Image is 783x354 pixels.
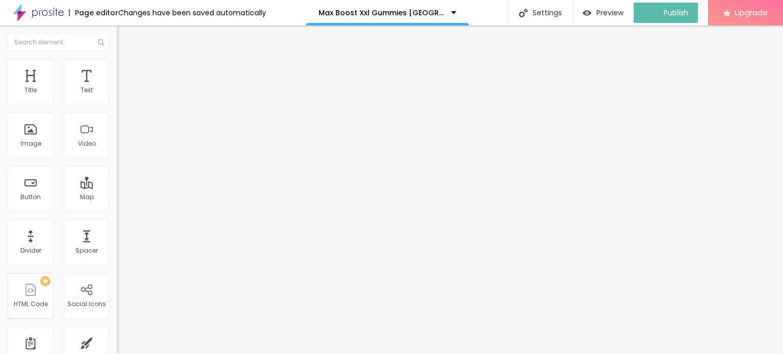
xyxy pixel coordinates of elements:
iframe: Editor [117,25,783,354]
img: view-1.svg [583,9,591,17]
div: Page editor [69,9,118,16]
span: Preview [596,9,623,17]
div: Changes have been saved automatically [118,9,266,16]
button: Publish [634,3,698,23]
img: Icone [98,39,104,45]
span: Upgrade [735,8,768,17]
div: Video [78,140,96,147]
div: Social Icons [67,301,106,308]
div: Text [81,87,93,94]
div: HTML Code [14,301,48,308]
div: Divider [20,247,41,254]
div: Title [24,87,37,94]
button: Preview [572,3,634,23]
p: Max Boost Xxl Gummies [GEOGRAPHIC_DATA] (Official™) - Is It Worth the Hype? [319,9,443,16]
span: Publish [664,9,688,17]
div: Button [20,194,41,201]
div: Image [20,140,41,147]
div: Spacer [75,247,98,254]
img: Icone [519,9,528,17]
div: Map [80,194,94,201]
input: Search element [8,33,110,51]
